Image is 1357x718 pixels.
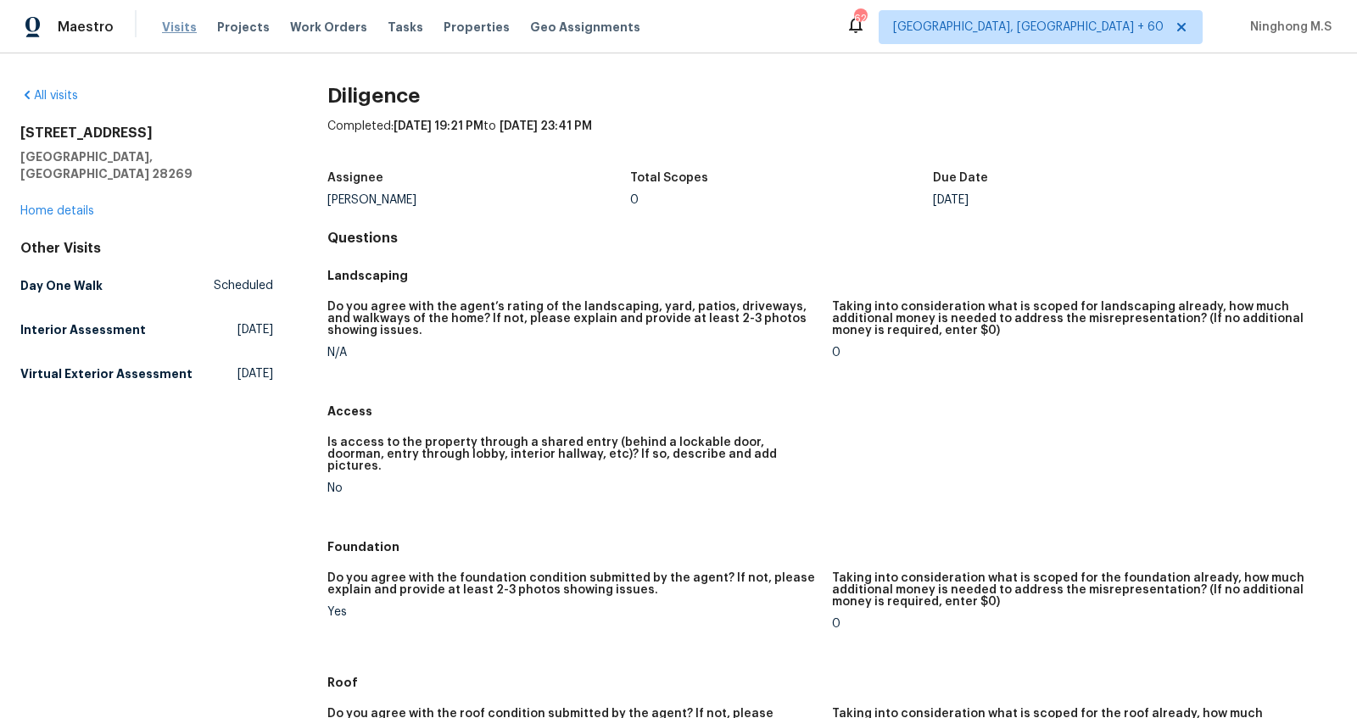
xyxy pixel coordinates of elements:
[290,19,367,36] span: Work Orders
[933,172,988,184] h5: Due Date
[327,403,1337,420] h5: Access
[237,321,273,338] span: [DATE]
[388,21,423,33] span: Tasks
[217,19,270,36] span: Projects
[327,87,1337,104] h2: Diligence
[20,270,273,301] a: Day One WalkScheduled
[20,90,78,102] a: All visits
[327,347,818,359] div: N/A
[530,19,640,36] span: Geo Assignments
[327,118,1337,162] div: Completed: to
[58,19,114,36] span: Maestro
[214,277,273,294] span: Scheduled
[327,230,1337,247] h4: Questions
[327,172,383,184] h5: Assignee
[832,572,1323,608] h5: Taking into consideration what is scoped for the foundation already, how much additional money is...
[327,482,818,494] div: No
[20,314,273,345] a: Interior Assessment[DATE]
[327,606,818,618] div: Yes
[162,19,197,36] span: Visits
[394,120,483,132] span: [DATE] 19:21 PM
[630,194,933,206] div: 0
[20,240,273,257] div: Other Visits
[327,267,1337,284] h5: Landscaping
[327,194,630,206] div: [PERSON_NAME]
[893,19,1164,36] span: [GEOGRAPHIC_DATA], [GEOGRAPHIC_DATA] + 60
[500,120,592,132] span: [DATE] 23:41 PM
[444,19,510,36] span: Properties
[854,10,866,27] div: 628
[832,301,1323,337] h5: Taking into consideration what is scoped for landscaping already, how much additional money is ne...
[20,277,103,294] h5: Day One Walk
[237,365,273,382] span: [DATE]
[327,437,818,472] h5: Is access to the property through a shared entry (behind a lockable door, doorman, entry through ...
[20,125,273,142] h2: [STREET_ADDRESS]
[630,172,708,184] h5: Total Scopes
[832,618,1323,630] div: 0
[20,321,146,338] h5: Interior Assessment
[20,359,273,389] a: Virtual Exterior Assessment[DATE]
[327,538,1337,555] h5: Foundation
[20,205,94,217] a: Home details
[327,301,818,337] h5: Do you agree with the agent’s rating of the landscaping, yard, patios, driveways, and walkways of...
[327,674,1337,691] h5: Roof
[20,365,193,382] h5: Virtual Exterior Assessment
[1243,19,1332,36] span: Ninghong M.S
[20,148,273,182] h5: [GEOGRAPHIC_DATA], [GEOGRAPHIC_DATA] 28269
[327,572,818,596] h5: Do you agree with the foundation condition submitted by the agent? If not, please explain and pro...
[933,194,1236,206] div: [DATE]
[832,347,1323,359] div: 0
